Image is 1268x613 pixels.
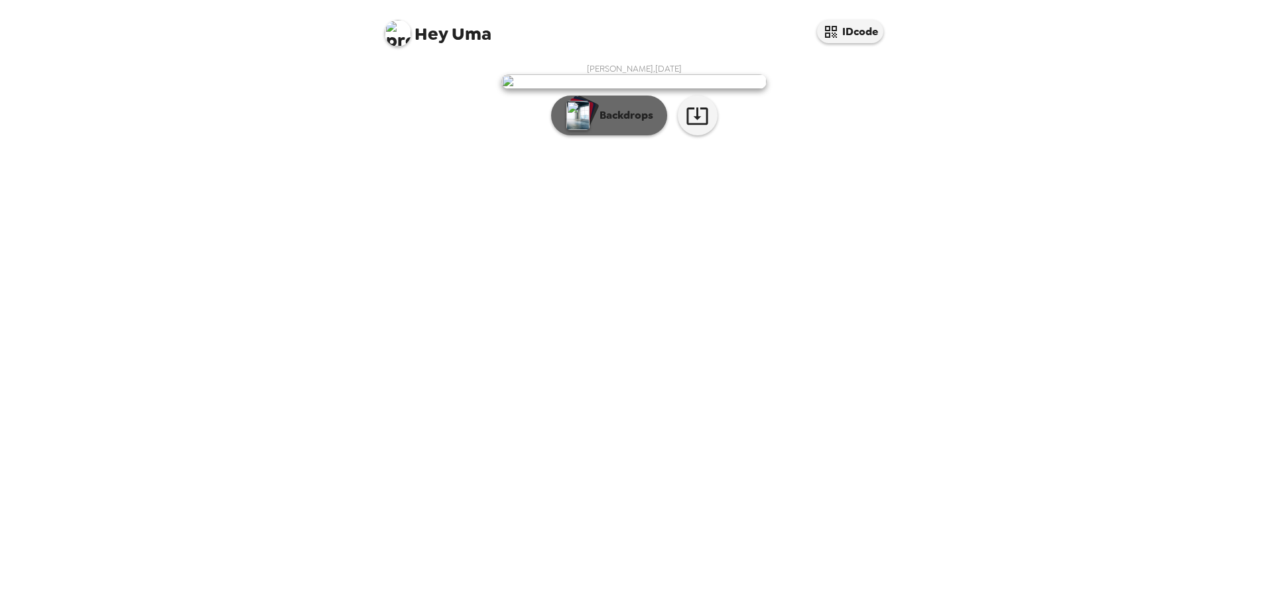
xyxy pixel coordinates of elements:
[385,13,491,43] span: Uma
[501,74,767,89] img: user
[414,22,448,46] span: Hey
[587,63,682,74] span: [PERSON_NAME] , [DATE]
[551,96,667,135] button: Backdrops
[593,107,653,123] p: Backdrops
[385,20,411,46] img: profile pic
[817,20,883,43] button: IDcode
